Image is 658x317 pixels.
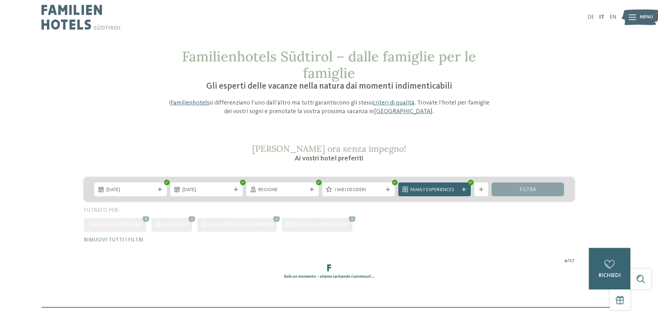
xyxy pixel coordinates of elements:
[588,14,594,20] a: DE
[258,187,307,194] span: Regione
[599,14,604,20] a: IT
[410,187,459,194] span: Family Experiences
[610,14,617,20] a: EN
[640,14,653,21] span: Menu
[567,257,569,264] span: /
[569,257,574,264] span: 27
[295,155,363,162] span: Ai vostri hotel preferiti
[182,187,231,194] span: [DATE]
[374,108,432,115] a: [GEOGRAPHIC_DATA]
[599,273,621,278] span: richiedi
[373,100,414,106] a: criteri di qualità
[564,257,567,264] span: 4
[206,82,452,91] span: Gli esperti delle vacanze nella natura dai momenti indimenticabili
[171,100,209,106] a: Familienhotels
[589,248,630,289] a: richiedi
[165,99,493,116] p: I si differenziano l’uno dall’altro ma tutti garantiscono gli stessi . Trovate l’hotel per famigl...
[106,187,155,194] span: [DATE]
[182,48,476,82] span: Familienhotels Südtirol – dalle famiglie per le famiglie
[334,187,383,194] span: I miei desideri
[79,274,580,280] div: Solo un momento – stiamo caricando i contenuti …
[252,143,406,154] span: [PERSON_NAME] ora senza impegno!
